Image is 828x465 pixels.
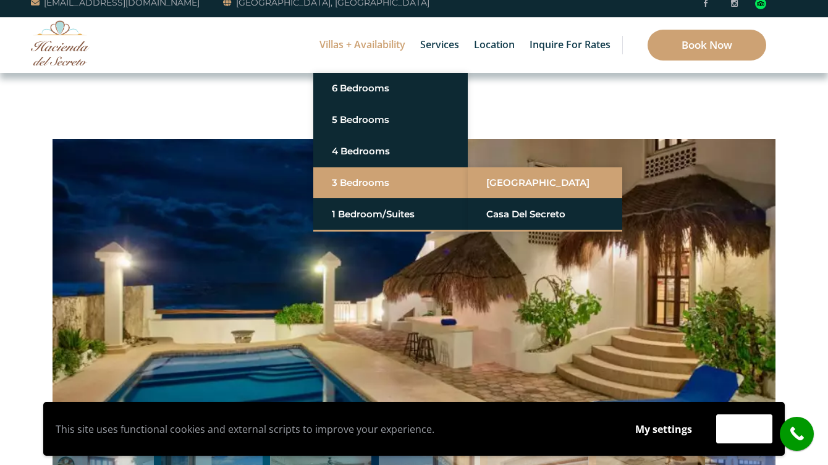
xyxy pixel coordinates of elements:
a: Services [414,17,465,73]
a: Inquire for Rates [523,17,617,73]
button: Accept [716,414,772,443]
a: 5 Bedrooms [332,109,449,131]
a: Villas + Availability [313,17,412,73]
a: Casa del Secreto [486,203,604,225]
button: My settings [623,415,704,443]
a: 1 Bedroom/Suites [332,203,449,225]
a: [GEOGRAPHIC_DATA] [486,172,604,194]
a: call [780,417,814,451]
a: Location [468,17,521,73]
a: 3 Bedrooms [332,172,449,194]
p: This site uses functional cookies and external scripts to improve your experience. [56,420,611,438]
i: call [783,420,811,448]
img: Awesome Logo [31,20,90,65]
a: 4 Bedrooms [332,140,449,162]
a: Book Now [648,30,766,61]
a: 6 Bedrooms [332,77,449,99]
